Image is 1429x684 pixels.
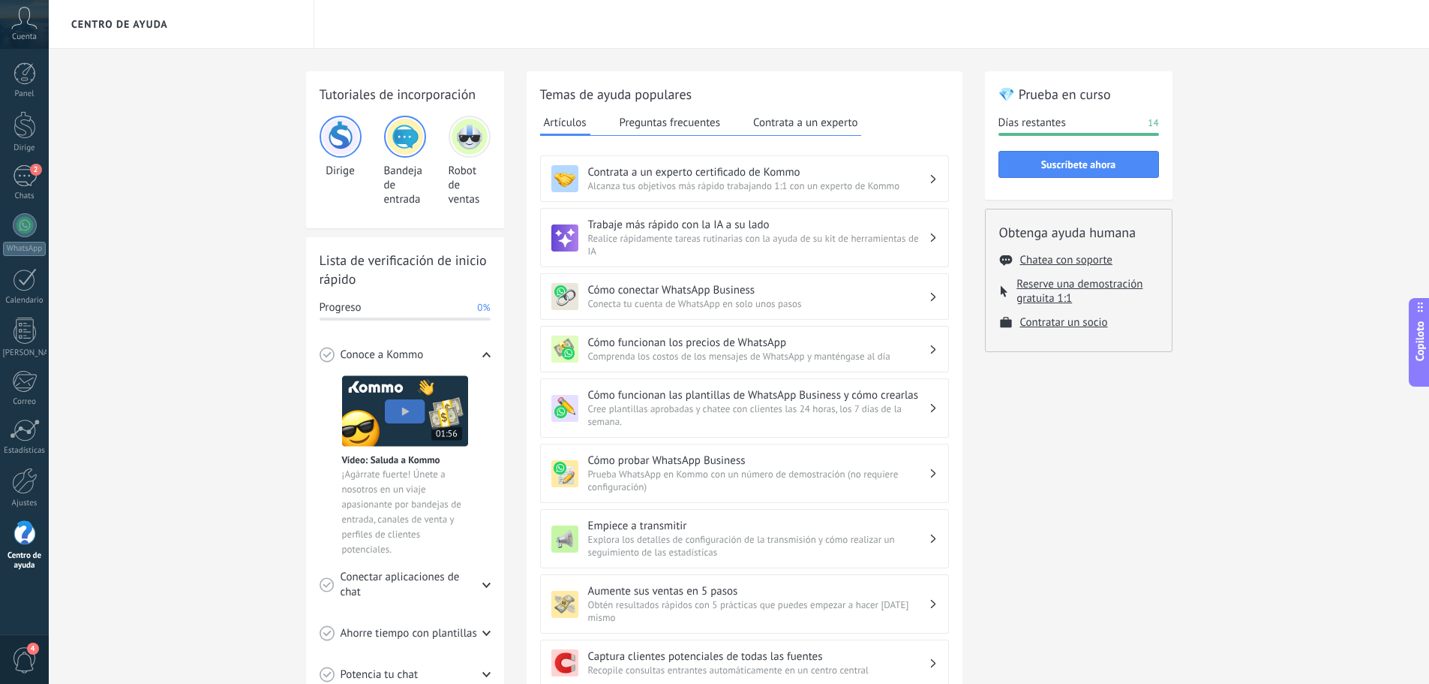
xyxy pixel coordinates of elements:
font: Empiece a transmitir [588,519,687,533]
font: Obtenga ayuda humana [999,224,1136,241]
font: Conectar aplicaciones de chat [340,570,459,599]
img: Conoce el vídeo [342,375,468,447]
font: Potencia tu chat [341,667,419,682]
font: Copiloto [1412,321,1427,361]
button: Suscríbete ahora [998,151,1159,178]
font: Tutoriales de incorporación [320,86,476,103]
font: Centro de ayuda [8,550,41,571]
font: Artículos [544,116,587,130]
font: Contrata a un experto certificado de Kommo [588,165,800,179]
font: Temas de ayuda populares [540,86,692,103]
font: Bandeja de entrada [384,164,423,206]
button: Preguntas frecuentes [616,111,724,134]
font: Cómo probar WhatsApp Business [588,453,746,468]
font: Conecta tu cuenta de WhatsApp en solo unos pasos [588,297,802,310]
font: 4 [31,643,35,653]
font: Lista de verificación de inicio rápido [320,252,487,288]
font: Estadísticas [4,445,45,456]
font: WhatsApp [7,243,42,254]
font: Centro de ayuda [71,17,168,31]
font: Dirige [326,164,355,178]
font: Suscríbete ahora [1041,158,1116,171]
font: Prueba WhatsApp en Kommo con un número de demostración (no requiere configuración) [588,468,899,493]
button: Contrata a un experto [749,111,861,134]
font: [PERSON_NAME] [3,348,62,358]
font: Reserve una demostración gratuita 1:1 [1016,277,1142,306]
font: Robot de ventas [449,164,480,206]
font: 💎 Prueba en curso [998,86,1111,103]
font: 14 [1148,116,1158,129]
font: Comprenda los costos de los mensajes de WhatsApp y manténgase al día [588,350,890,363]
font: Preguntas frecuentes [620,116,720,130]
font: Obtén resultados rápidos con 5 prácticas que puedes empezar a hacer [DATE] mismo [588,598,909,624]
font: Contrata a un experto [753,116,857,130]
font: Cómo funcionan las plantillas de WhatsApp Business y cómo crearlas [588,388,919,402]
font: Cree plantillas aprobadas y chatee con clientes las 24 horas, los 7 días de la semana. [588,402,902,428]
font: Vídeo: Saluda a Kommo [342,453,440,466]
font: Recopile consultas entrantes automáticamente en un centro central [588,664,869,676]
font: Aumente sus ventas en 5 pasos [588,584,738,598]
button: Chatea con soporte [1020,253,1112,267]
font: Realice rápidamente tareas rutinarias con la ayuda de su kit de herramientas de IA [588,232,919,258]
font: Captura clientes potenciales de todas las fuentes [588,649,823,664]
font: Conoce a Kommo [341,348,424,362]
font: Dirige [14,143,35,153]
font: Cómo funcionan los precios de WhatsApp [588,336,787,350]
font: Cómo conectar WhatsApp Business [588,283,755,297]
font: Días restantes [998,116,1066,130]
font: Calendario [5,295,43,306]
font: Alcanza tus objetivos más rápido trabajando 1:1 con un experto de Kommo [588,179,900,192]
font: Progreso [320,300,362,315]
font: Chats [14,191,34,201]
button: Contratar un socio [1020,315,1108,330]
font: Panel [14,89,34,99]
font: Ahorre tiempo con plantillas [341,626,477,640]
font: 2 [34,164,38,174]
font: Ajustes [12,498,38,508]
font: ¡Agárrate fuerte! Únete a nosotros en un viaje apasionante por bandejas de entrada, canales de ve... [342,468,461,556]
font: Explora los detalles de configuración de la transmisión y cómo realizar un seguimiento de las est... [588,533,895,559]
button: Artículos [540,111,590,136]
font: Correo [13,396,36,407]
font: 0% [477,301,490,314]
font: Trabaje más rápido con la IA a su lado [588,218,770,232]
button: Reserve una demostración gratuita 1:1 [1016,277,1157,306]
font: Cuenta [12,32,37,42]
